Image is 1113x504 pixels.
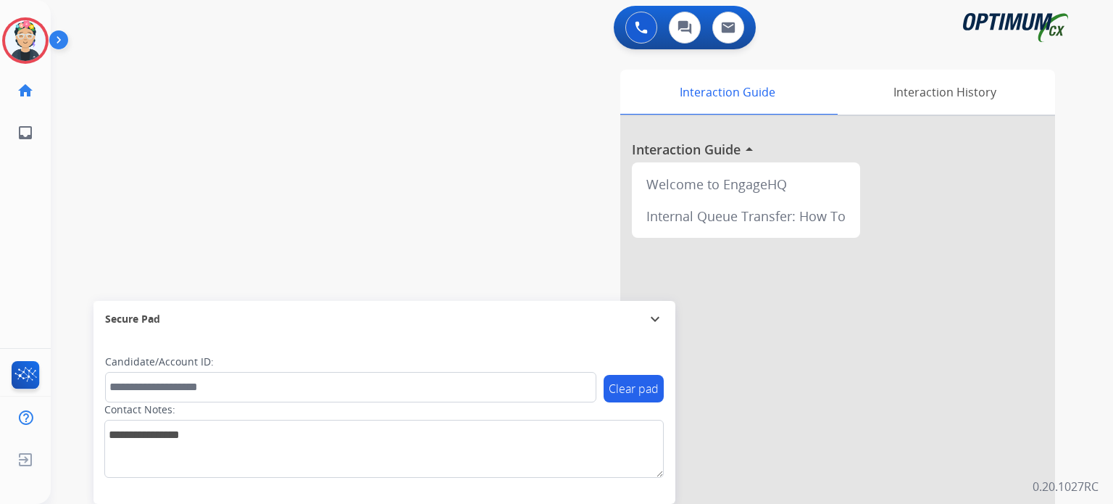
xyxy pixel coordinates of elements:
[834,70,1055,115] div: Interaction History
[638,168,854,200] div: Welcome to EngageHQ
[646,310,664,328] mat-icon: expand_more
[104,402,175,417] label: Contact Notes:
[105,355,214,369] label: Candidate/Account ID:
[105,312,160,326] span: Secure Pad
[5,20,46,61] img: avatar
[604,375,664,402] button: Clear pad
[1033,478,1099,495] p: 0.20.1027RC
[17,82,34,99] mat-icon: home
[17,124,34,141] mat-icon: inbox
[638,200,854,232] div: Internal Queue Transfer: How To
[620,70,834,115] div: Interaction Guide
